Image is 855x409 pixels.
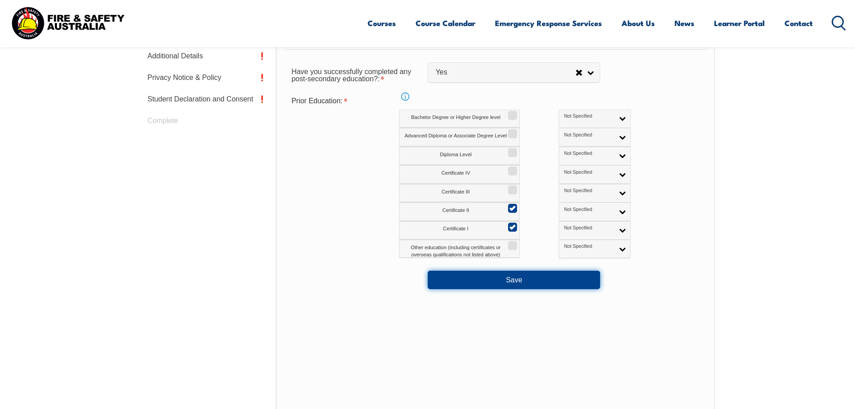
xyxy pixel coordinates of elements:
[564,207,614,213] span: Not Specified
[140,45,272,67] a: Additional Details
[564,243,614,250] span: Not Specified
[675,11,694,35] a: News
[435,68,575,77] span: Yes
[399,90,412,103] a: Info
[564,150,614,157] span: Not Specified
[399,128,520,146] label: Advanced Diploma or Associate Degree Level
[428,271,600,289] button: Save
[564,113,614,119] span: Not Specified
[785,11,813,35] a: Contact
[399,165,520,184] label: Certificate IV
[564,169,614,176] span: Not Specified
[564,132,614,138] span: Not Specified
[399,184,520,202] label: Certificate III
[291,68,411,83] span: Have you successfully completed any post-secondary education?:
[714,11,765,35] a: Learner Portal
[399,221,520,240] label: Certificate I
[399,240,520,258] label: Other education (including certificates or overseas qualifications not listed above)
[622,11,655,35] a: About Us
[140,88,272,110] a: Student Declaration and Consent
[284,92,428,110] div: Prior Education is required.
[284,62,428,87] div: Have you successfully completed any post-secondary education? is required.
[416,11,475,35] a: Course Calendar
[140,67,272,88] a: Privacy Notice & Policy
[399,147,520,165] label: Diploma Level
[495,11,602,35] a: Emergency Response Services
[564,225,614,231] span: Not Specified
[564,188,614,194] span: Not Specified
[399,110,520,128] label: Bachelor Degree or Higher Degree level
[399,202,520,221] label: Certificate II
[368,11,396,35] a: Courses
